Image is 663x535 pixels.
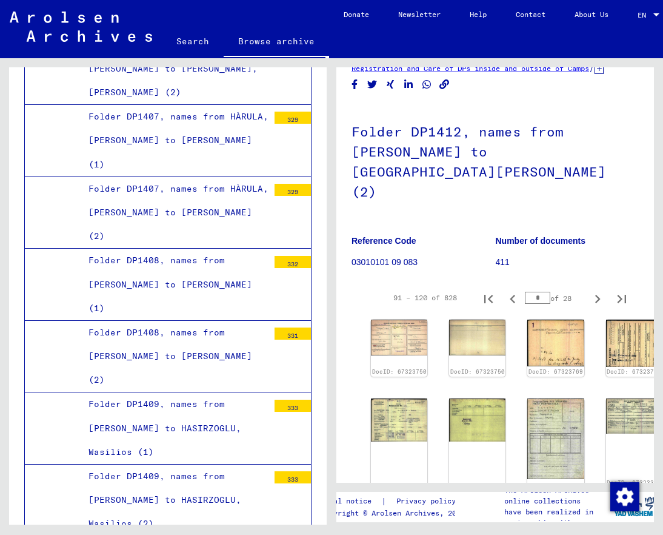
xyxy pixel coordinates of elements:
img: 001.jpg [371,399,427,442]
button: Share on WhatsApp [421,77,433,92]
div: Folder DP1407, names from HÀRULA, [PERSON_NAME] to [PERSON_NAME] (1) [79,105,268,177]
img: 002.jpg [606,320,662,366]
p: Copyright © Arolsen Archives, 2021 [321,508,470,519]
div: 331 [275,328,311,340]
div: Folder DP1407, names from HÀRULA, [PERSON_NAME] to [PERSON_NAME] (2) [79,177,268,249]
div: Change consent [610,482,639,511]
button: Share on Xing [384,77,397,92]
p: 03010101 09 083 [351,256,495,269]
a: DocID: 67323387 ([PERSON_NAME]) [607,479,661,494]
a: Browse archive [224,27,329,58]
span: / [589,62,595,73]
a: DocID: 67323769 [528,368,583,375]
img: Change consent [610,482,639,511]
img: 002.jpg [449,320,505,355]
button: Previous page [501,286,525,310]
button: First page [476,286,501,310]
a: Search [162,27,224,56]
div: 329 [275,184,311,196]
span: EN [638,11,651,19]
a: DocID: 67323750 [450,368,505,375]
div: 333 [275,471,311,483]
button: Share on Twitter [366,77,379,92]
h1: Folder DP1412, names from [PERSON_NAME] to [GEOGRAPHIC_DATA][PERSON_NAME] (2) [351,104,639,217]
div: 329 [275,112,311,124]
div: | [321,495,470,508]
img: 001.jpg [371,320,427,355]
div: of 28 [525,292,585,304]
img: Arolsen_neg.svg [10,12,152,42]
img: 002.jpg [449,399,505,441]
p: The Arolsen Archives online collections [504,485,615,506]
div: 91 – 120 of 828 [393,292,457,303]
a: DocID: 67323769 [607,368,661,375]
div: 333 [275,400,311,412]
b: Reference Code [351,236,416,246]
img: 001.jpg [527,320,584,366]
p: 411 [496,256,639,269]
p: have been realized in partnership with [504,506,615,528]
a: Privacy policy [387,495,470,508]
img: 001.jpg [606,399,662,434]
a: Legal notice [321,495,381,508]
div: 332 [275,256,311,268]
div: Folder DP1406, names from [PERSON_NAME] to [PERSON_NAME], [PERSON_NAME] (2) [79,33,268,105]
div: Folder DP1408, names from [PERSON_NAME] to [PERSON_NAME] (2) [79,321,268,392]
button: Share on LinkedIn [402,77,415,92]
button: Share on Facebook [348,77,361,92]
a: DocID: 67323750 [372,368,427,375]
div: Folder DP1408, names from [PERSON_NAME] to [PERSON_NAME] (1) [79,249,268,320]
button: Copy link [438,77,451,92]
img: 001.jpg [527,399,584,479]
div: Folder DP1409, names from [PERSON_NAME] to HASIRZOGLU, Wasilios (1) [79,392,268,464]
button: Last page [610,286,634,310]
b: Number of documents [496,236,586,246]
button: Next page [585,286,610,310]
